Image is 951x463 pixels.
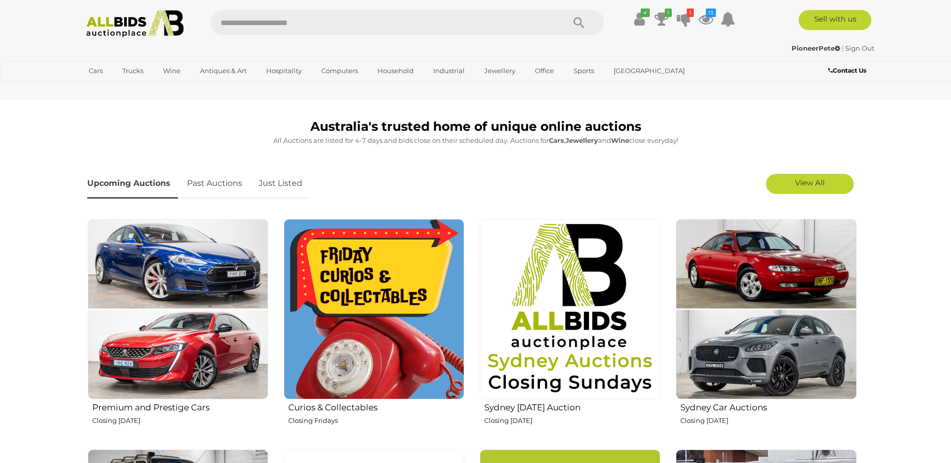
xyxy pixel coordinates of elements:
[81,10,189,38] img: Allbids.com.au
[116,63,150,79] a: Trucks
[88,219,268,399] img: Premium and Prestige Cars
[92,415,268,426] p: Closing [DATE]
[87,169,178,198] a: Upcoming Auctions
[315,63,364,79] a: Computers
[284,219,464,399] img: Curios & Collectables
[654,10,669,28] a: 1
[842,44,844,52] span: |
[179,169,250,198] a: Past Auctions
[87,135,864,146] p: All Auctions are listed for 4-7 days and bids close on their scheduled day. Auctions for , and cl...
[799,10,871,30] a: Sell with us
[680,415,856,426] p: Closing [DATE]
[478,63,522,79] a: Jewellery
[795,178,825,187] span: View All
[87,120,864,134] h1: Australia's trusted home of unique online auctions
[427,63,471,79] a: Industrial
[288,415,464,426] p: Closing Fridays
[706,9,716,17] i: 13
[156,63,187,79] a: Wine
[828,65,869,76] a: Contact Us
[792,44,840,52] strong: PioneerPete
[676,219,856,399] img: Sydney Car Auctions
[675,218,856,441] a: Sydney Car Auctions Closing [DATE]
[828,67,866,74] b: Contact Us
[632,10,647,28] a: ✔
[845,44,874,52] a: Sign Out
[676,10,691,28] a: 1
[371,63,420,79] a: Household
[611,136,629,144] strong: Wine
[528,63,560,79] a: Office
[567,63,601,79] a: Sports
[92,400,268,412] h2: Premium and Prestige Cars
[549,136,564,144] strong: Cars
[565,136,598,144] strong: Jewellery
[87,218,268,441] a: Premium and Prestige Cars Closing [DATE]
[554,10,604,35] button: Search
[484,400,660,412] h2: Sydney [DATE] Auction
[698,10,713,28] a: 13
[288,400,464,412] h2: Curios & Collectables
[260,63,308,79] a: Hospitality
[251,169,310,198] a: Just Listed
[194,63,253,79] a: Antiques & Art
[687,9,694,17] i: 1
[680,400,856,412] h2: Sydney Car Auctions
[792,44,842,52] a: PioneerPete
[641,9,650,17] i: ✔
[283,218,464,441] a: Curios & Collectables Closing Fridays
[479,218,660,441] a: Sydney [DATE] Auction Closing [DATE]
[607,63,691,79] a: [GEOGRAPHIC_DATA]
[480,219,660,399] img: Sydney Sunday Auction
[82,63,109,79] a: Cars
[766,174,854,194] a: View All
[484,415,660,426] p: Closing [DATE]
[665,9,672,17] i: 1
